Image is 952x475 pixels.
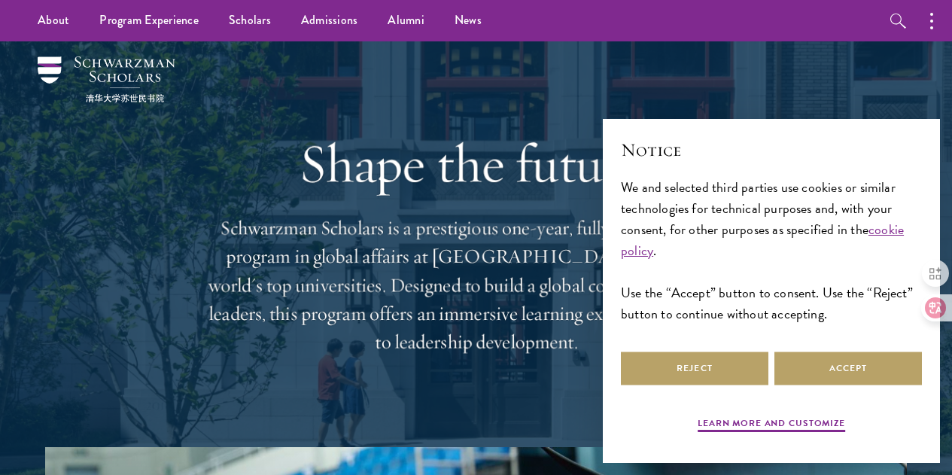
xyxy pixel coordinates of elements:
div: We and selected third parties use cookies or similar technologies for technical purposes and, wit... [621,177,922,325]
h2: Notice [621,137,922,163]
h1: Shape the future. [205,132,747,195]
img: Schwarzman Scholars [38,56,175,102]
a: cookie policy [621,219,904,260]
button: Learn more and customize [698,416,845,434]
button: Reject [621,352,768,385]
button: Accept [774,352,922,385]
p: Schwarzman Scholars is a prestigious one-year, fully funded master’s program in global affairs at... [205,214,747,357]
